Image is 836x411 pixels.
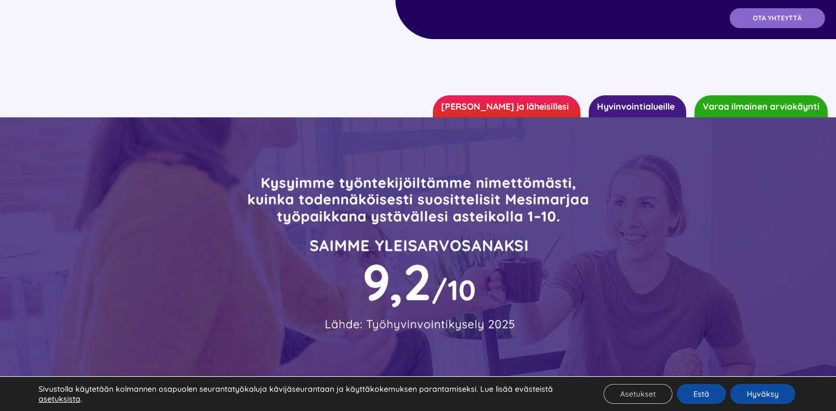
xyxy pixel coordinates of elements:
[604,384,672,404] button: Asetukset
[589,95,686,117] a: Hyvinvointialueille
[39,384,576,404] p: Sivustolla käytetään kolmannen osapuolen seurantatyökaluja kävijäseurantaan ja käyttäkokemuksen p...
[39,394,80,404] button: asetuksista
[677,384,726,404] button: Estä
[730,384,795,404] button: Hyväksy
[694,95,828,117] a: Varaa ilmainen arviokäynti
[753,14,802,22] span: OTA YHTEYTTÄ
[433,95,580,117] a: [PERSON_NAME] ja läheisillesi
[730,8,825,28] a: OTA YHTEYTTÄ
